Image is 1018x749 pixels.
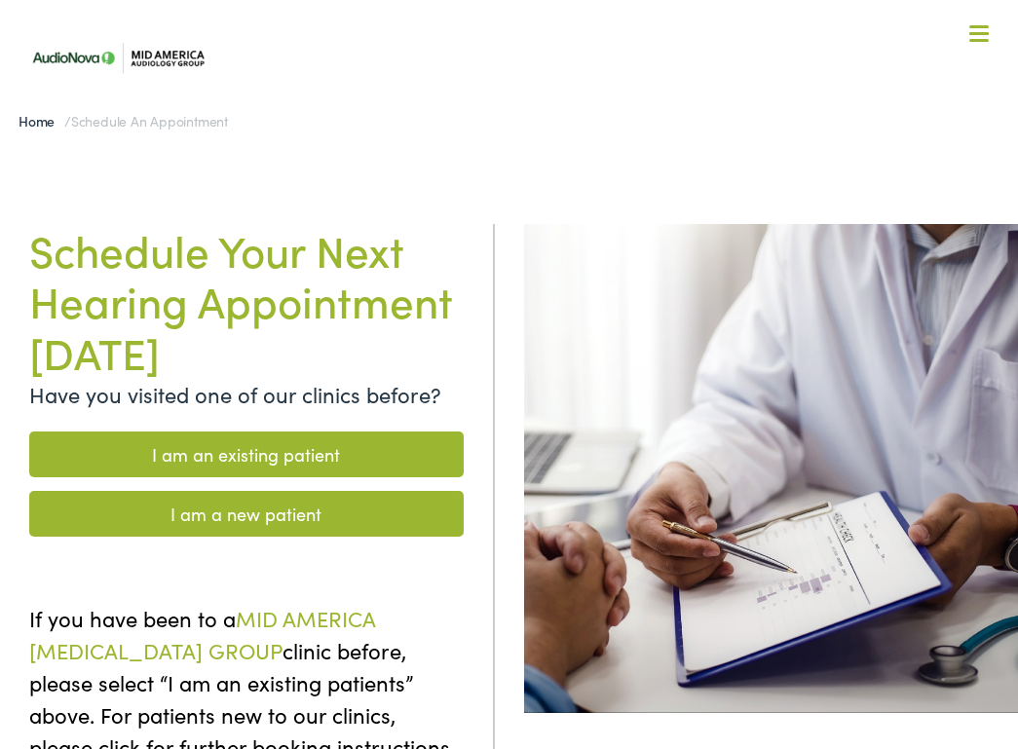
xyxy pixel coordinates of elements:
[29,378,464,410] p: Have you visited one of our clinics before?
[29,431,464,477] a: I am an existing patient
[29,603,375,665] span: MID AMERICA [MEDICAL_DATA] GROUP
[19,111,64,131] a: Home
[29,224,464,378] h1: Schedule Your Next Hearing Appointment [DATE]
[71,111,228,131] span: Schedule an Appointment
[29,491,464,537] a: I am a new patient
[19,111,228,131] span: /
[35,78,998,138] a: What We Offer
